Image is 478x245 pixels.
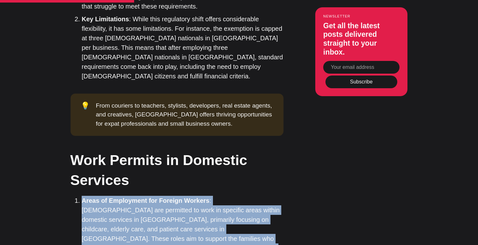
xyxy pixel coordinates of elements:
small: Newsletter [323,14,399,18]
strong: Areas of Employment for Foreign Workers [82,197,209,204]
button: Subscribe [325,76,397,89]
div: 💡 [81,101,96,129]
strong: Key Limitations [82,16,129,23]
h3: Get all the latest posts delivered straight to your inbox. [323,22,399,56]
input: Your email address [323,61,399,74]
li: : While this regulatory shift offers considerable flexibility, it has some limitations. For insta... [82,14,283,81]
div: From couriers to teachers, stylists, developers, real estate agents, and creatives, [GEOGRAPHIC_D... [96,101,273,129]
h2: Work Permits in Domestic Services [70,150,283,190]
